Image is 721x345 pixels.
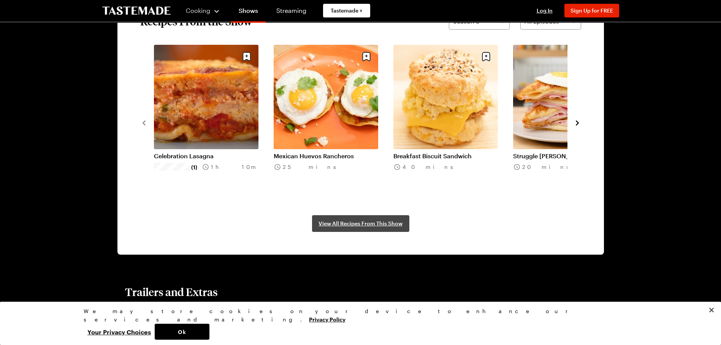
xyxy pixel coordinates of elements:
button: Sign Up for FREE [564,4,619,17]
button: Cooking [186,2,220,20]
button: navigate to previous item [140,118,148,127]
div: 2 / 8 [274,45,393,200]
span: Log In [537,7,553,14]
span: View All Recipes From This Show [319,220,402,227]
a: Mexican Huevos Rancheros [274,152,378,160]
span: Cooking [186,7,210,14]
button: Close [703,302,720,318]
div: We may store cookies on your device to enhance our services and marketing. [84,307,631,324]
a: Struggle [PERSON_NAME] [513,152,618,160]
a: Celebration Lasagna [154,152,258,160]
button: navigate to next item [574,118,581,127]
span: Tastemade + [331,7,363,14]
span: Sign Up for FREE [570,7,613,14]
button: Save recipe [359,49,374,64]
div: Privacy [84,307,631,340]
h2: Trailers and Extras [125,285,218,299]
a: More information about your privacy, opens in a new tab [309,315,345,323]
button: Your Privacy Choices [84,324,155,340]
a: To Tastemade Home Page [102,6,171,15]
button: Save recipe [239,49,254,64]
button: Log In [529,7,560,14]
button: Save recipe [479,49,493,64]
div: 1 / 8 [154,45,274,200]
a: Tastemade + [323,4,370,17]
a: Shows [231,2,266,23]
button: Ok [155,324,209,340]
a: View All Recipes From This Show [312,215,409,232]
div: 4 / 8 [513,45,633,200]
div: 3 / 8 [393,45,513,200]
a: Breakfast Biscuit Sandwich [393,152,498,160]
